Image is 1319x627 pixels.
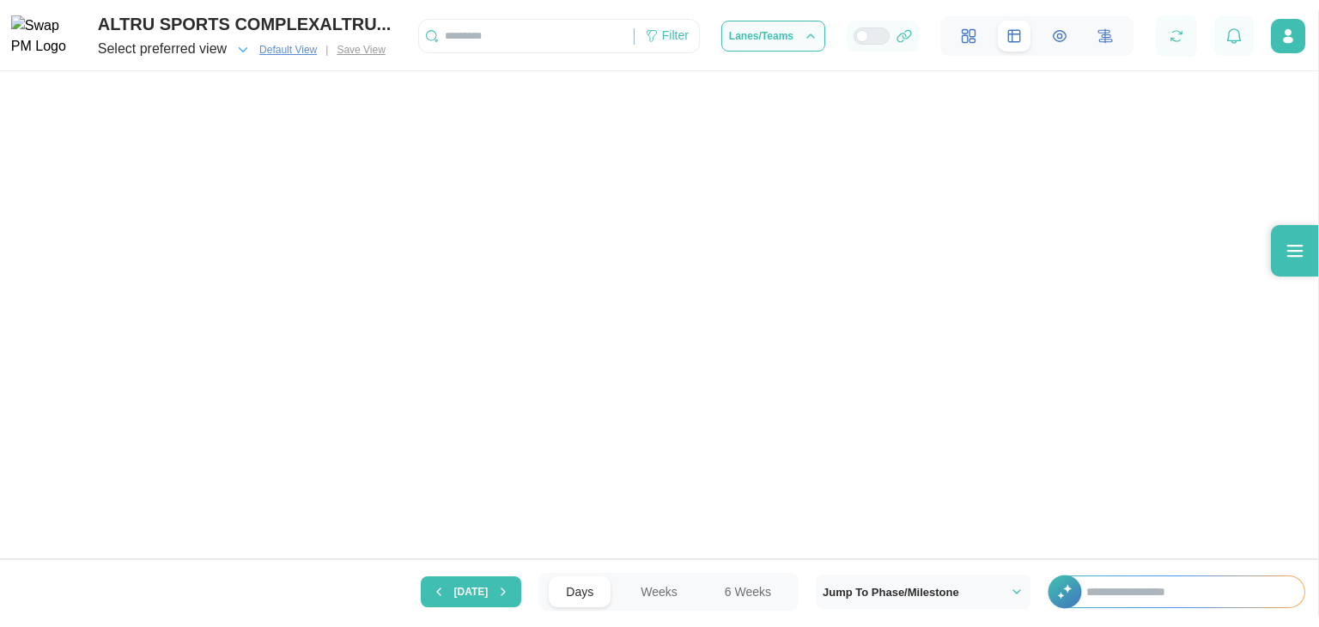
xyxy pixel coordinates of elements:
[98,38,251,62] button: Select preferred view
[98,11,392,38] div: ALTRU SPORTS COMPLEXALTRU...
[721,21,825,52] button: Lanes/Teams
[1048,575,1305,608] div: +
[816,575,1030,609] button: Jump To Phase/Milestone
[259,41,317,58] span: Default View
[823,587,959,598] span: Jump To Phase/Milestone
[454,577,489,606] span: [DATE]
[1164,24,1188,48] button: Refresh Grid
[98,39,227,60] div: Select preferred view
[421,576,522,607] button: [DATE]
[252,40,324,59] button: Default View
[549,576,611,607] button: Days
[729,31,793,41] span: Lanes/Teams
[662,27,689,46] div: Filter
[708,576,788,607] button: 6 Weeks
[325,42,328,58] div: |
[11,15,81,58] img: Swap PM Logo
[623,576,695,607] button: Weeks
[635,21,699,51] div: Filter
